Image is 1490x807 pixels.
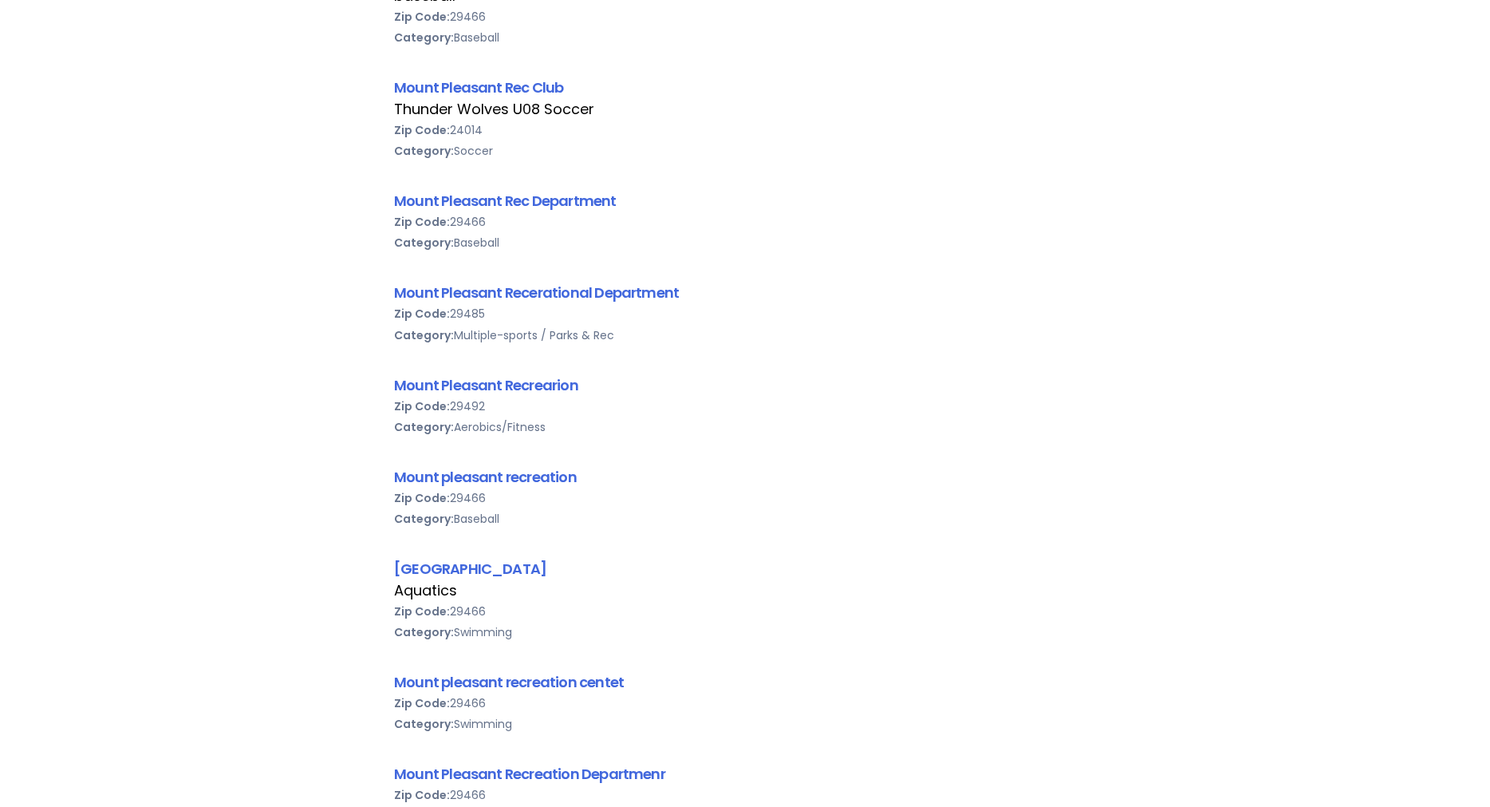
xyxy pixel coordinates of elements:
[394,283,679,303] a: Mount Pleasant Recerational Department
[394,417,1096,437] div: Aerobics/Fitness
[394,190,1096,212] div: Mount Pleasant Rec Department
[394,419,454,435] b: Category:
[394,603,450,619] b: Zip Code:
[394,672,624,692] a: Mount pleasant recreation centet
[394,511,454,527] b: Category:
[394,77,563,97] a: Mount Pleasant Rec Club
[394,191,617,211] a: Mount Pleasant Rec Department
[394,122,450,138] b: Zip Code:
[394,30,454,45] b: Category:
[394,9,450,25] b: Zip Code:
[394,624,454,640] b: Category:
[394,6,1096,27] div: 29466
[394,375,578,395] a: Mount Pleasant Recrearion
[394,558,1096,580] div: [GEOGRAPHIC_DATA]
[394,327,454,343] b: Category:
[394,306,450,322] b: Zip Code:
[394,601,1096,622] div: 29466
[394,143,454,159] b: Category:
[394,466,1096,488] div: Mount pleasant recreation
[394,693,1096,714] div: 29466
[394,714,1096,734] div: Swimming
[394,764,665,784] a: Mount Pleasant Recreation Departmenr
[394,508,1096,529] div: Baseball
[394,490,450,506] b: Zip Code:
[394,695,450,711] b: Zip Code:
[394,99,1096,120] div: Thunder Wolves U08 Soccer
[394,785,1096,805] div: 29466
[394,282,1096,303] div: Mount Pleasant Recerational Department
[394,374,1096,396] div: Mount Pleasant Recrearion
[394,212,1096,232] div: 29466
[394,559,546,579] a: [GEOGRAPHIC_DATA]
[394,27,1096,48] div: Baseball
[394,398,450,414] b: Zip Code:
[394,325,1096,346] div: Multiple-sports / Parks & Rec
[394,77,1096,98] div: Mount Pleasant Rec Club
[394,120,1096,140] div: 24014
[394,787,450,803] b: Zip Code:
[394,140,1096,161] div: Soccer
[394,396,1096,417] div: 29492
[394,232,1096,253] div: Baseball
[394,488,1096,508] div: 29466
[394,716,454,732] b: Category:
[394,763,1096,785] div: Mount Pleasant Recreation Departmenr
[394,622,1096,643] div: Swimming
[394,235,454,251] b: Category:
[394,671,1096,693] div: Mount pleasant recreation centet
[394,303,1096,324] div: 29485
[394,214,450,230] b: Zip Code:
[394,467,577,487] a: Mount pleasant recreation
[394,580,1096,601] div: Aquatics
